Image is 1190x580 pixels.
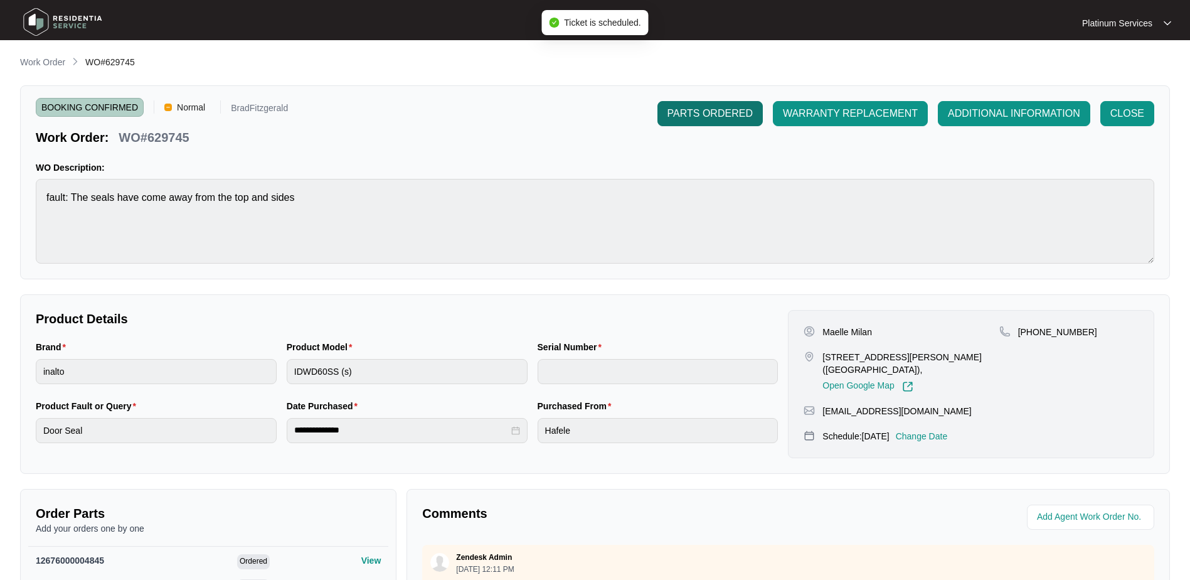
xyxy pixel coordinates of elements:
span: ADDITIONAL INFORMATION [948,106,1080,121]
img: user-pin [804,326,815,337]
input: Product Model [287,359,528,384]
img: residentia service logo [19,3,107,41]
p: [STREET_ADDRESS][PERSON_NAME] ([GEOGRAPHIC_DATA]), [822,351,999,376]
label: Brand [36,341,71,353]
p: WO Description: [36,161,1154,174]
p: Comments [422,505,779,522]
input: Add Agent Work Order No. [1037,510,1147,525]
label: Product Model [287,341,358,353]
p: [DATE] 12:11 PM [456,566,514,573]
p: Change Date [896,430,948,443]
p: Work Order: [36,129,109,146]
img: map-pin [999,326,1011,337]
p: Schedule: [DATE] [822,430,889,443]
img: chevron-right [70,56,80,67]
p: Product Details [36,310,778,328]
p: WO#629745 [119,129,189,146]
label: Serial Number [538,341,607,353]
img: map-pin [804,430,815,441]
p: Platinum Services [1082,17,1152,30]
button: PARTS ORDERED [657,101,763,126]
span: PARTS ORDERED [667,106,753,121]
p: Order Parts [36,505,381,522]
img: map-pin [804,405,815,416]
span: 12676000004845 [36,556,104,566]
span: BOOKING CONFIRMED [36,98,144,117]
img: dropdown arrow [1164,20,1171,26]
button: CLOSE [1100,101,1154,126]
img: Link-External [902,381,913,392]
input: Serial Number [538,359,778,384]
span: Normal [172,98,210,117]
input: Brand [36,359,277,384]
span: WARRANTY REPLACEMENT [783,106,918,121]
img: map-pin [804,351,815,362]
textarea: fault: The seals have come away from the top and sides [36,179,1154,264]
span: Ticket is scheduled. [564,18,640,28]
p: BradFitzgerald [231,104,288,117]
span: Ordered [237,554,270,569]
img: Vercel Logo [164,104,172,111]
p: Maelle Milan [822,326,872,338]
p: View [361,554,381,567]
input: Date Purchased [294,424,509,437]
span: CLOSE [1110,106,1144,121]
img: user.svg [430,553,449,572]
label: Product Fault or Query [36,400,141,412]
p: [EMAIL_ADDRESS][DOMAIN_NAME] [822,405,971,417]
input: Product Fault or Query [36,418,277,443]
input: Purchased From [538,418,778,443]
p: Zendesk Admin [456,552,512,562]
p: [PHONE_NUMBER] [1018,326,1097,338]
span: check-circle [549,18,559,28]
label: Purchased From [538,400,617,412]
a: Open Google Map [822,381,913,392]
span: WO#629745 [85,57,135,67]
button: WARRANTY REPLACEMENT [773,101,928,126]
button: ADDITIONAL INFORMATION [938,101,1090,126]
p: Work Order [20,56,65,68]
label: Date Purchased [287,400,363,412]
p: Add your orders one by one [36,522,381,535]
a: Work Order [18,56,68,70]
